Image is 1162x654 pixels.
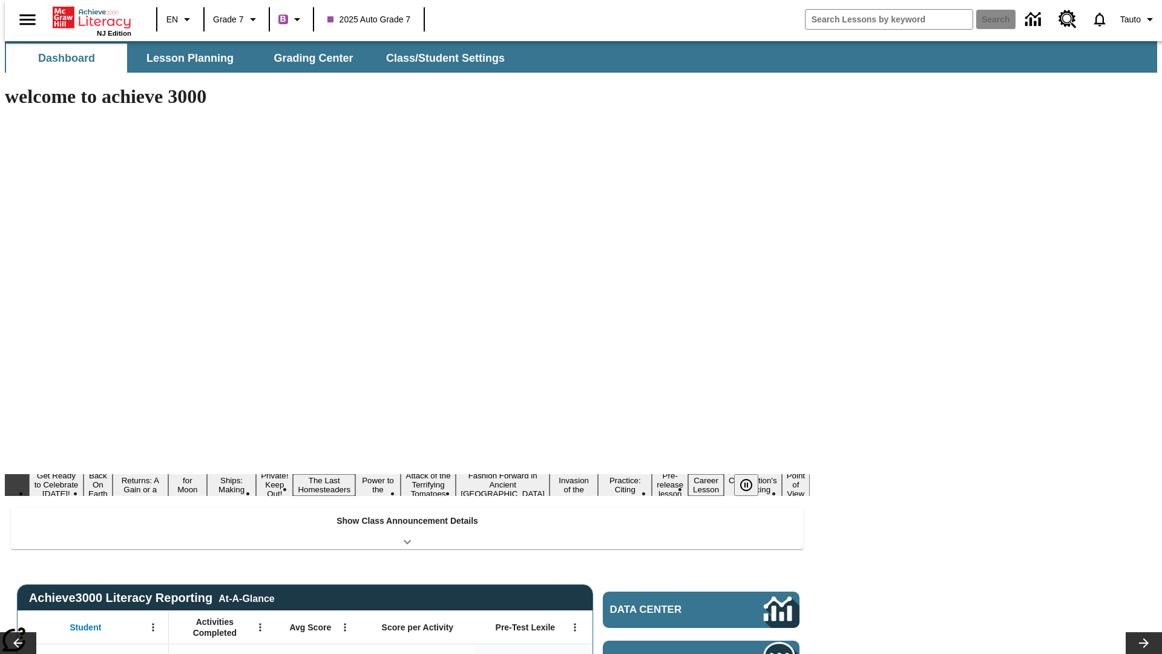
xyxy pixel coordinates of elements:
button: Grading Center [253,44,374,73]
button: Lesson Planning [130,44,251,73]
div: SubNavbar [5,44,516,73]
button: Lesson carousel, Next [1126,632,1162,654]
button: Boost Class color is purple. Change class color [274,8,309,30]
div: Pause [734,474,770,496]
button: Slide 13 Pre-release lesson [652,469,688,500]
button: Slide 6 Private! Keep Out! [256,469,293,500]
a: Data Center [603,592,799,628]
button: Slide 16 Point of View [782,469,810,500]
span: Achieve3000 Literacy Reporting [29,591,275,605]
button: Slide 3 Free Returns: A Gain or a Drain? [113,465,168,505]
span: Student [70,622,101,633]
button: Open side menu [10,2,45,38]
button: Slide 2 Back On Earth [84,469,113,500]
span: Pre-Test Lexile [496,622,556,633]
button: Slide 7 The Last Homesteaders [293,474,355,496]
button: Dashboard [6,44,127,73]
button: Slide 1 Get Ready to Celebrate Juneteenth! [29,469,84,500]
span: EN [166,13,178,26]
div: Show Class Announcement Details [11,507,804,549]
button: Slide 8 Solar Power to the People [355,465,401,505]
span: B [280,12,286,27]
button: Slide 14 Career Lesson [688,474,724,496]
span: Avg Score [289,622,331,633]
button: Grade: Grade 7, Select a grade [208,8,265,30]
a: Home [53,5,131,30]
a: Notifications [1084,4,1115,35]
span: NJ Edition [97,30,131,37]
button: Open Menu [144,618,162,636]
button: Slide 12 Mixed Practice: Citing Evidence [598,465,652,505]
div: Home [53,4,131,37]
button: Open Menu [566,618,584,636]
a: Data Center [1018,3,1051,36]
h1: welcome to achieve 3000 [5,85,810,108]
span: Score per Activity [382,622,454,633]
button: Open Menu [336,618,354,636]
a: Resource Center, Will open in new tab [1051,3,1084,36]
div: At-A-Glance [218,591,274,604]
span: Tauto [1120,13,1141,26]
div: SubNavbar [5,41,1157,73]
span: Activities Completed [175,616,255,638]
button: Open Menu [251,618,269,636]
button: Slide 4 Time for Moon Rules? [168,465,207,505]
input: search field [806,10,973,29]
p: Show Class Announcement Details [336,515,478,527]
span: 2025 Auto Grade 7 [327,13,411,26]
span: Data Center [610,604,723,616]
button: Class/Student Settings [376,44,514,73]
button: Slide 5 Cruise Ships: Making Waves [207,465,256,505]
button: Pause [734,474,758,496]
button: Slide 9 Attack of the Terrifying Tomatoes [401,469,456,500]
span: Grade 7 [213,13,244,26]
button: Slide 15 The Constitution's Balancing Act [724,465,782,505]
button: Slide 10 Fashion Forward in Ancient Rome [456,469,550,500]
button: Slide 11 The Invasion of the Free CD [550,465,598,505]
button: Profile/Settings [1115,8,1162,30]
button: Language: EN, Select a language [161,8,200,30]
